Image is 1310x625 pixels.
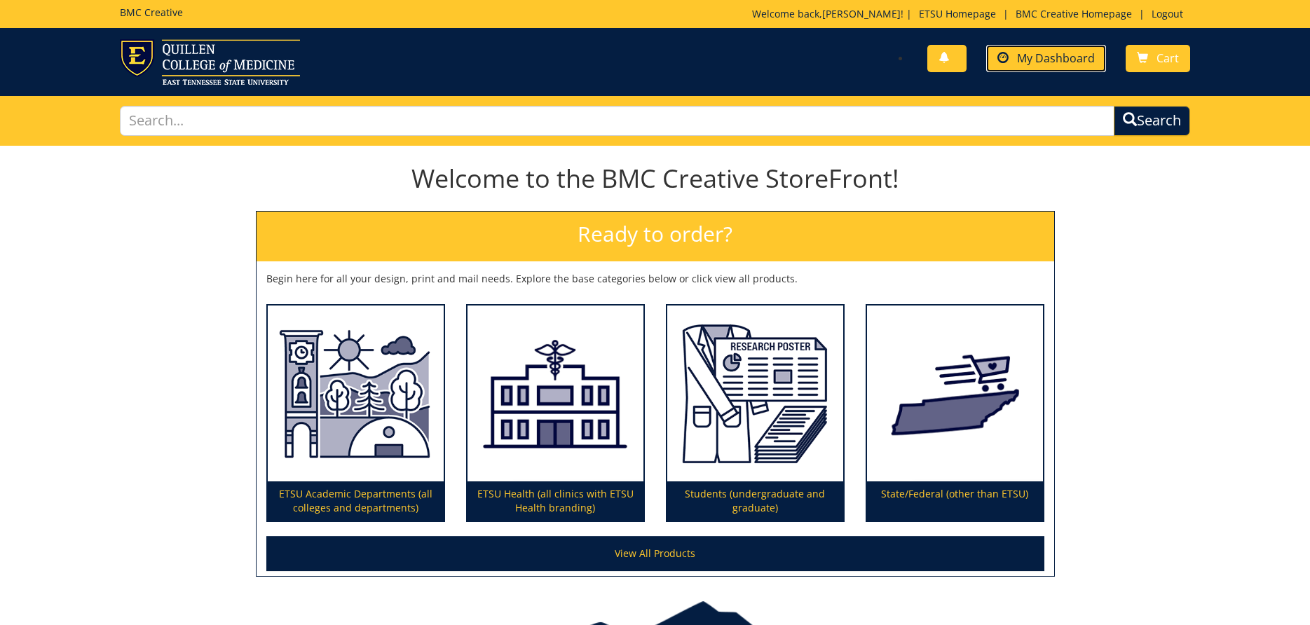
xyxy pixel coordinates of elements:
[667,305,843,482] img: Students (undergraduate and graduate)
[1114,106,1190,136] button: Search
[1157,50,1179,66] span: Cart
[912,7,1003,20] a: ETSU Homepage
[268,481,444,521] p: ETSU Academic Departments (all colleges and departments)
[667,481,843,521] p: Students (undergraduate and graduate)
[667,305,843,521] a: Students (undergraduate and graduate)
[268,305,444,482] img: ETSU Academic Departments (all colleges and departments)
[268,305,444,521] a: ETSU Academic Departments (all colleges and departments)
[256,165,1055,193] h1: Welcome to the BMC Creative StoreFront!
[867,305,1043,521] a: State/Federal (other than ETSU)
[1009,7,1139,20] a: BMC Creative Homepage
[120,7,183,18] h5: BMC Creative
[468,305,643,482] img: ETSU Health (all clinics with ETSU Health branding)
[1017,50,1095,66] span: My Dashboard
[822,7,901,20] a: [PERSON_NAME]
[867,305,1043,482] img: State/Federal (other than ETSU)
[867,481,1043,521] p: State/Federal (other than ETSU)
[1145,7,1190,20] a: Logout
[986,45,1106,72] a: My Dashboard
[468,305,643,521] a: ETSU Health (all clinics with ETSU Health branding)
[468,481,643,521] p: ETSU Health (all clinics with ETSU Health branding)
[120,106,1115,136] input: Search...
[1126,45,1190,72] a: Cart
[257,212,1054,261] h2: Ready to order?
[266,272,1044,286] p: Begin here for all your design, print and mail needs. Explore the base categories below or click ...
[266,536,1044,571] a: View All Products
[120,39,300,85] img: ETSU logo
[752,7,1190,21] p: Welcome back, ! | | |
